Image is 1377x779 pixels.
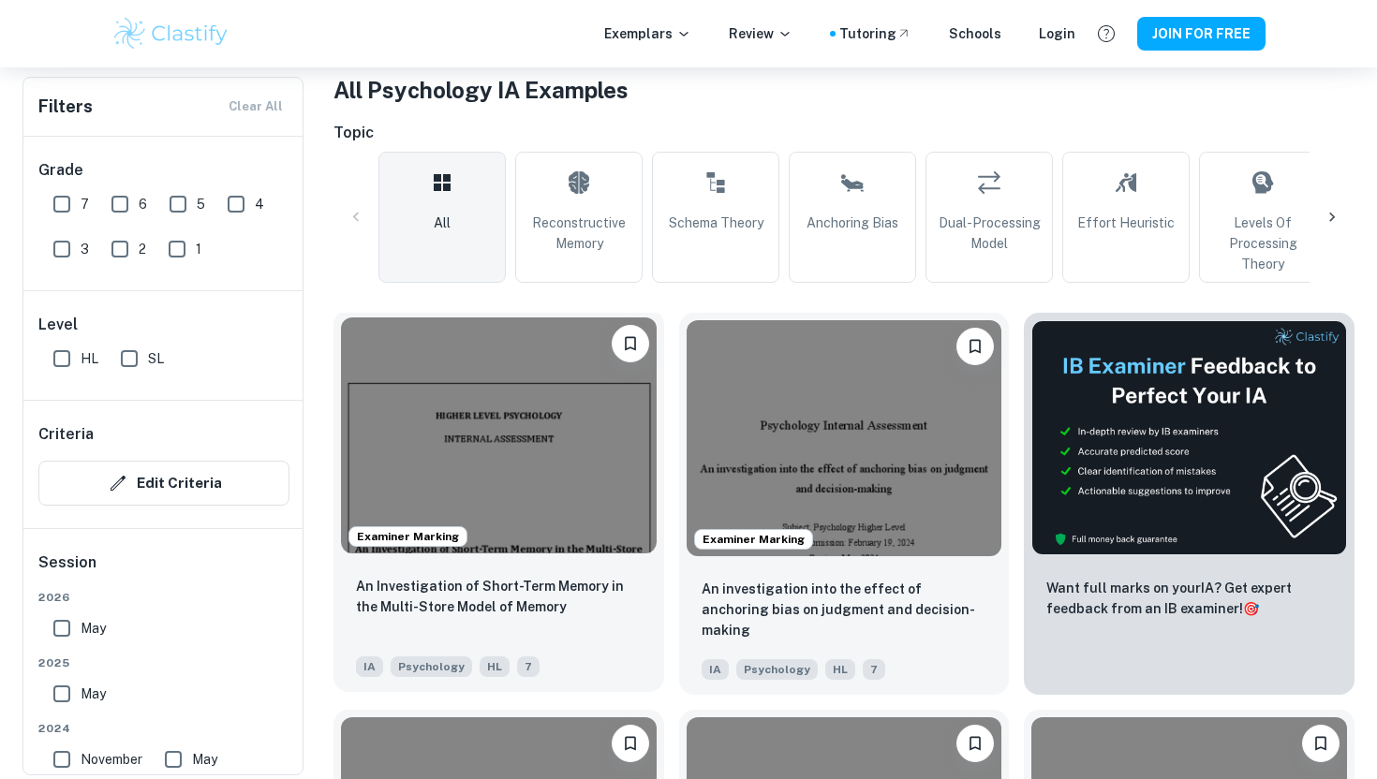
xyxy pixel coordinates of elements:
[480,656,510,677] span: HL
[341,317,657,553] img: Psychology IA example thumbnail: An Investigation of Short-Term Memory in
[1077,213,1175,233] span: Effort Heuristic
[1302,725,1340,762] button: Please log in to bookmark exemplars
[1031,320,1347,555] img: Thumbnail
[934,213,1044,254] span: Dual-Processing Model
[956,328,994,365] button: Please log in to bookmark exemplars
[81,618,106,639] span: May
[1024,313,1355,695] a: ThumbnailWant full marks on yourIA? Get expert feedback from an IB examiner!
[333,122,1355,144] h6: Topic
[38,314,289,336] h6: Level
[38,159,289,182] h6: Grade
[391,656,472,677] span: Psychology
[807,213,898,233] span: Anchoring Bias
[81,749,142,770] span: November
[1090,18,1122,50] button: Help and Feedback
[333,73,1355,107] h1: All Psychology IA Examples
[949,23,1001,44] a: Schools
[702,659,729,680] span: IA
[196,239,201,259] span: 1
[81,194,89,214] span: 7
[81,683,106,704] span: May
[148,348,164,369] span: SL
[524,213,634,254] span: Reconstructive Memory
[956,725,994,762] button: Please log in to bookmark exemplars
[702,579,987,640] p: An investigation into the effect of anchoring bias on judgment and decision-making
[38,461,289,506] button: Edit Criteria
[1046,578,1332,619] p: Want full marks on your IA ? Get expert feedback from an IB examiner!
[604,23,691,44] p: Exemplars
[197,194,205,214] span: 5
[687,320,1002,556] img: Psychology IA example thumbnail: An investigation into the effect of anch
[333,313,664,695] a: Examiner MarkingPlease log in to bookmark exemplarsAn Investigation of Short-Term Memory in the M...
[38,720,289,737] span: 2024
[839,23,911,44] a: Tutoring
[825,659,855,680] span: HL
[1039,23,1075,44] a: Login
[38,589,289,606] span: 2026
[434,213,451,233] span: All
[38,551,289,589] h6: Session
[612,325,649,362] button: Please log in to bookmark exemplars
[192,749,217,770] span: May
[38,654,289,671] span: 2025
[356,656,383,677] span: IA
[669,213,763,233] span: Schema Theory
[517,656,540,677] span: 7
[863,659,885,680] span: 7
[38,94,93,120] h6: Filters
[349,528,466,545] span: Examiner Marking
[38,423,94,446] h6: Criteria
[1243,601,1259,616] span: 🎯
[139,239,146,259] span: 2
[695,531,812,548] span: Examiner Marking
[255,194,264,214] span: 4
[1137,17,1266,51] button: JOIN FOR FREE
[679,313,1010,695] a: Examiner MarkingPlease log in to bookmark exemplarsAn investigation into the effect of anchoring ...
[139,194,147,214] span: 6
[729,23,792,44] p: Review
[1207,213,1318,274] span: Levels of Processing Theory
[111,15,230,52] img: Clastify logo
[356,576,642,617] p: An Investigation of Short-Term Memory in the Multi-Store Model of Memory
[81,348,98,369] span: HL
[736,659,818,680] span: Psychology
[612,725,649,762] button: Please log in to bookmark exemplars
[81,239,89,259] span: 3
